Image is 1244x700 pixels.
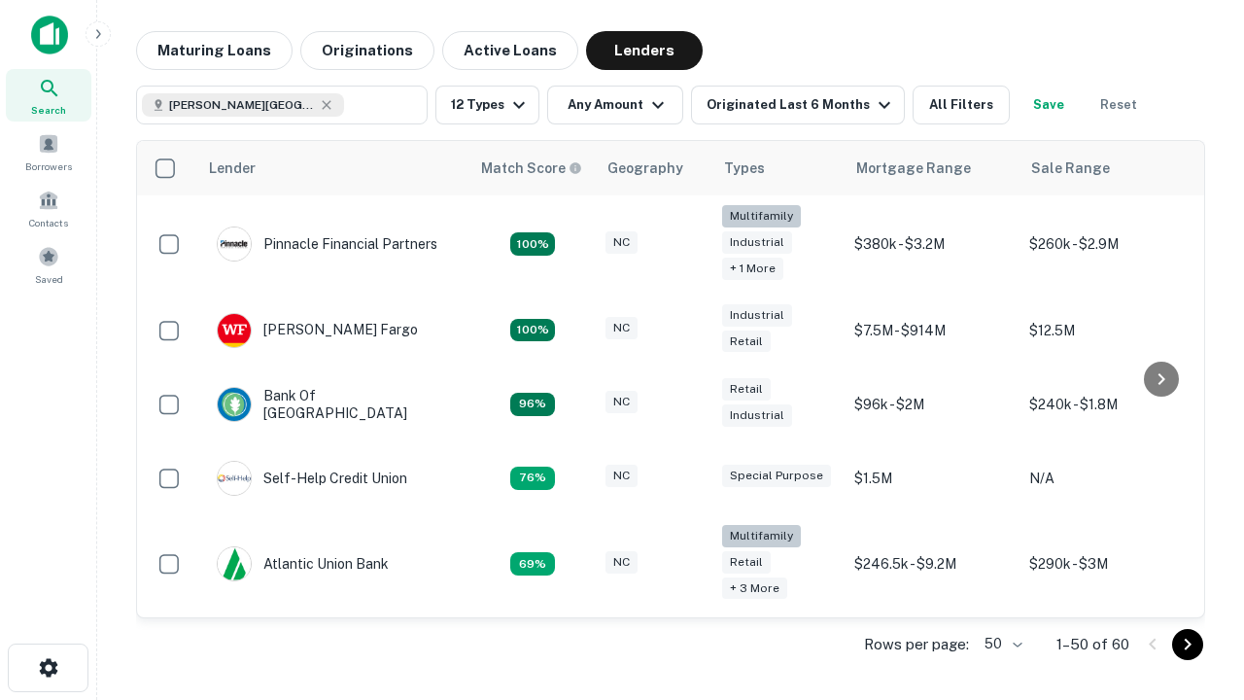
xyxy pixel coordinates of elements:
p: 1–50 of 60 [1056,633,1129,656]
div: Industrial [722,231,792,254]
button: Active Loans [442,31,578,70]
div: Matching Properties: 11, hasApolloMatch: undefined [510,467,555,490]
div: Pinnacle Financial Partners [217,227,437,262]
span: Contacts [29,215,68,230]
div: Capitalize uses an advanced AI algorithm to match your search with the best lender. The match sco... [481,157,582,179]
td: N/A [1019,441,1194,515]
div: Matching Properties: 10, hasApolloMatch: undefined [510,552,555,576]
td: $260k - $2.9M [1019,195,1194,294]
span: [PERSON_NAME][GEOGRAPHIC_DATA], [GEOGRAPHIC_DATA] [169,96,315,114]
button: 12 Types [435,86,539,124]
div: [PERSON_NAME] Fargo [217,313,418,348]
button: Originations [300,31,434,70]
div: Matching Properties: 14, hasApolloMatch: undefined [510,393,555,416]
button: Any Amount [547,86,683,124]
td: $1.5M [845,441,1019,515]
button: All Filters [913,86,1010,124]
div: Retail [722,551,771,574]
div: Multifamily [722,525,801,547]
button: Reset [1088,86,1150,124]
img: picture [218,314,251,347]
div: + 3 more [722,577,787,600]
td: $240k - $1.8M [1019,367,1194,441]
div: + 1 more [722,258,783,280]
iframe: Chat Widget [1147,482,1244,576]
span: Saved [35,271,63,287]
a: Contacts [6,182,91,234]
img: picture [218,462,251,495]
div: NC [605,317,638,339]
span: Search [31,102,66,118]
div: NC [605,391,638,413]
div: Matching Properties: 15, hasApolloMatch: undefined [510,319,555,342]
th: Sale Range [1019,141,1194,195]
button: Save your search to get updates of matches that match your search criteria. [1018,86,1080,124]
div: Originated Last 6 Months [707,93,896,117]
div: Bank Of [GEOGRAPHIC_DATA] [217,387,450,422]
button: Originated Last 6 Months [691,86,905,124]
div: Sale Range [1031,157,1110,180]
td: $12.5M [1019,294,1194,367]
div: Retail [722,378,771,401]
div: Types [724,157,765,180]
button: Lenders [586,31,703,70]
td: $96k - $2M [845,367,1019,441]
th: Lender [197,141,469,195]
button: Maturing Loans [136,31,293,70]
div: 50 [977,630,1025,658]
th: Geography [596,141,712,195]
img: picture [218,547,251,580]
div: NC [605,551,638,574]
div: Retail [722,331,771,353]
div: Lender [209,157,256,180]
th: Types [712,141,845,195]
td: $246.5k - $9.2M [845,515,1019,613]
th: Capitalize uses an advanced AI algorithm to match your search with the best lender. The match sco... [469,141,596,195]
img: picture [218,388,251,421]
div: Matching Properties: 26, hasApolloMatch: undefined [510,232,555,256]
td: $7.5M - $914M [845,294,1019,367]
a: Search [6,69,91,122]
span: Borrowers [25,158,72,174]
div: NC [605,465,638,487]
div: Special Purpose [722,465,831,487]
div: NC [605,231,638,254]
a: Borrowers [6,125,91,178]
div: Industrial [722,304,792,327]
a: Saved [6,238,91,291]
td: $380k - $3.2M [845,195,1019,294]
img: picture [218,227,251,261]
button: Go to next page [1172,629,1203,660]
th: Mortgage Range [845,141,1019,195]
div: Self-help Credit Union [217,461,407,496]
div: Geography [607,157,683,180]
td: $290k - $3M [1019,515,1194,613]
img: capitalize-icon.png [31,16,68,54]
div: Atlantic Union Bank [217,546,389,581]
div: Industrial [722,404,792,427]
p: Rows per page: [864,633,969,656]
div: Mortgage Range [856,157,971,180]
div: Multifamily [722,205,801,227]
h6: Match Score [481,157,578,179]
